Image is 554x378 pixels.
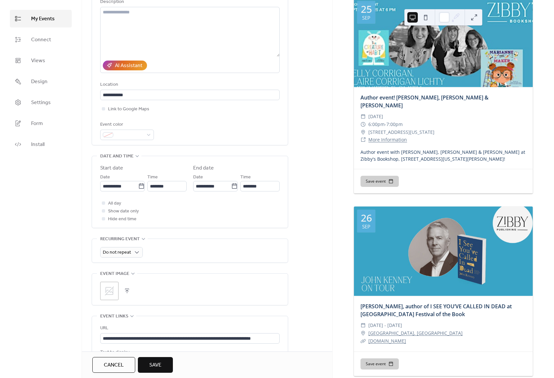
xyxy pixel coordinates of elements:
span: - [385,120,386,128]
a: [PERSON_NAME], author of I SEE YOU’VE CALLED IN DEAD at [GEOGRAPHIC_DATA] Festival of the Book [360,303,512,318]
div: ​ [360,329,366,337]
button: Cancel [92,357,135,373]
a: Author event! [PERSON_NAME], [PERSON_NAME] & [PERSON_NAME] [360,94,489,109]
div: Location [100,81,278,89]
span: [DATE] [368,113,383,120]
button: AI Assistant [103,61,147,70]
div: Event color [100,121,153,129]
span: [DATE] - [DATE] [368,321,402,329]
a: Connect [10,31,72,48]
div: Text to display [100,349,278,356]
div: ​ [360,120,366,128]
div: ​ [360,113,366,120]
div: ​ [360,321,366,329]
a: [GEOGRAPHIC_DATA], [GEOGRAPHIC_DATA] [368,329,463,337]
a: [DOMAIN_NAME] [368,338,406,344]
a: Settings [10,94,72,111]
a: Design [10,73,72,90]
span: Design [31,78,47,86]
span: 6:00pm [368,120,385,128]
span: 7:00pm [386,120,403,128]
span: Views [31,57,45,65]
button: Save [138,357,173,373]
a: Install [10,135,72,153]
span: Time [147,173,158,181]
span: Do not repeat [103,248,131,257]
div: Author event with [PERSON_NAME], [PERSON_NAME] & [PERSON_NAME] at Zibby's Bookshop, [STREET_ADDRE... [354,149,533,162]
span: Hide end time [108,215,137,223]
div: ​ [360,136,366,144]
span: Link to Google Maps [108,105,149,113]
div: Start date [100,164,123,172]
div: Sep [362,15,370,20]
div: ​ [360,337,366,345]
div: ; [100,282,119,300]
div: 26 [361,213,372,223]
span: [STREET_ADDRESS][US_STATE] [368,128,434,136]
span: Event image [100,270,129,278]
span: Recurring event [100,235,140,243]
span: Date and time [100,153,134,160]
span: Time [240,173,251,181]
span: Date [193,173,203,181]
span: Cancel [104,361,124,369]
div: AI Assistant [115,62,142,70]
a: Form [10,115,72,132]
div: End date [193,164,214,172]
span: Date [100,173,110,181]
span: My Events [31,15,55,23]
a: Views [10,52,72,69]
span: Settings [31,99,51,107]
span: Form [31,120,43,128]
span: Connect [31,36,51,44]
div: Sep [362,224,370,229]
span: Event links [100,313,128,320]
div: 25 [361,4,372,14]
span: Install [31,141,45,149]
button: Save event [360,176,399,187]
span: All day [108,200,121,207]
a: My Events [10,10,72,27]
div: ​ [360,128,366,136]
a: More Information [368,136,407,143]
span: Save [149,361,161,369]
div: URL [100,324,278,332]
span: Show date only [108,207,139,215]
button: Save event [360,358,399,369]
